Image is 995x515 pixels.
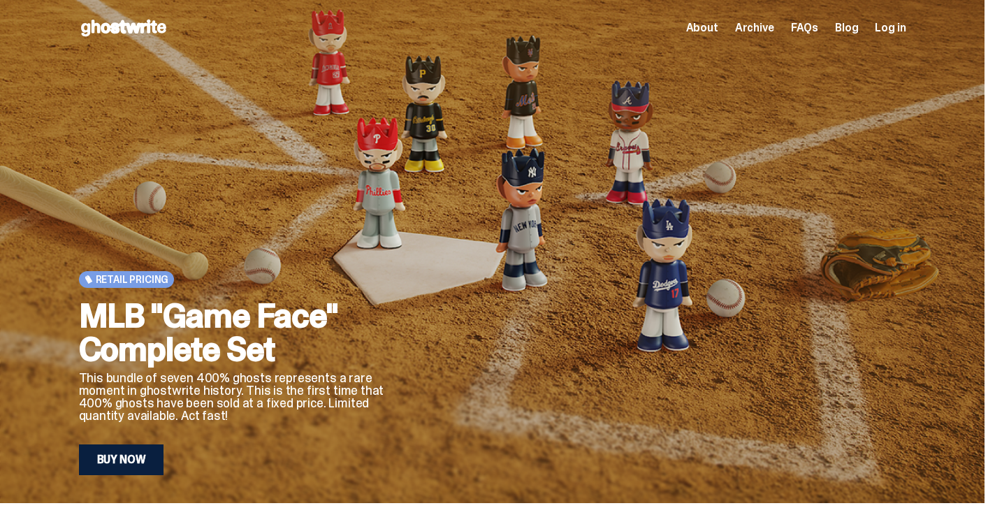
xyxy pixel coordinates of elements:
[79,299,414,366] h2: MLB "Game Face" Complete Set
[791,22,818,34] a: FAQs
[79,444,164,475] a: Buy Now
[686,22,718,34] a: About
[96,274,169,285] span: Retail Pricing
[875,22,906,34] a: Log in
[79,372,414,422] p: This bundle of seven 400% ghosts represents a rare moment in ghostwrite history. This is the firs...
[835,22,858,34] a: Blog
[735,22,774,34] a: Archive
